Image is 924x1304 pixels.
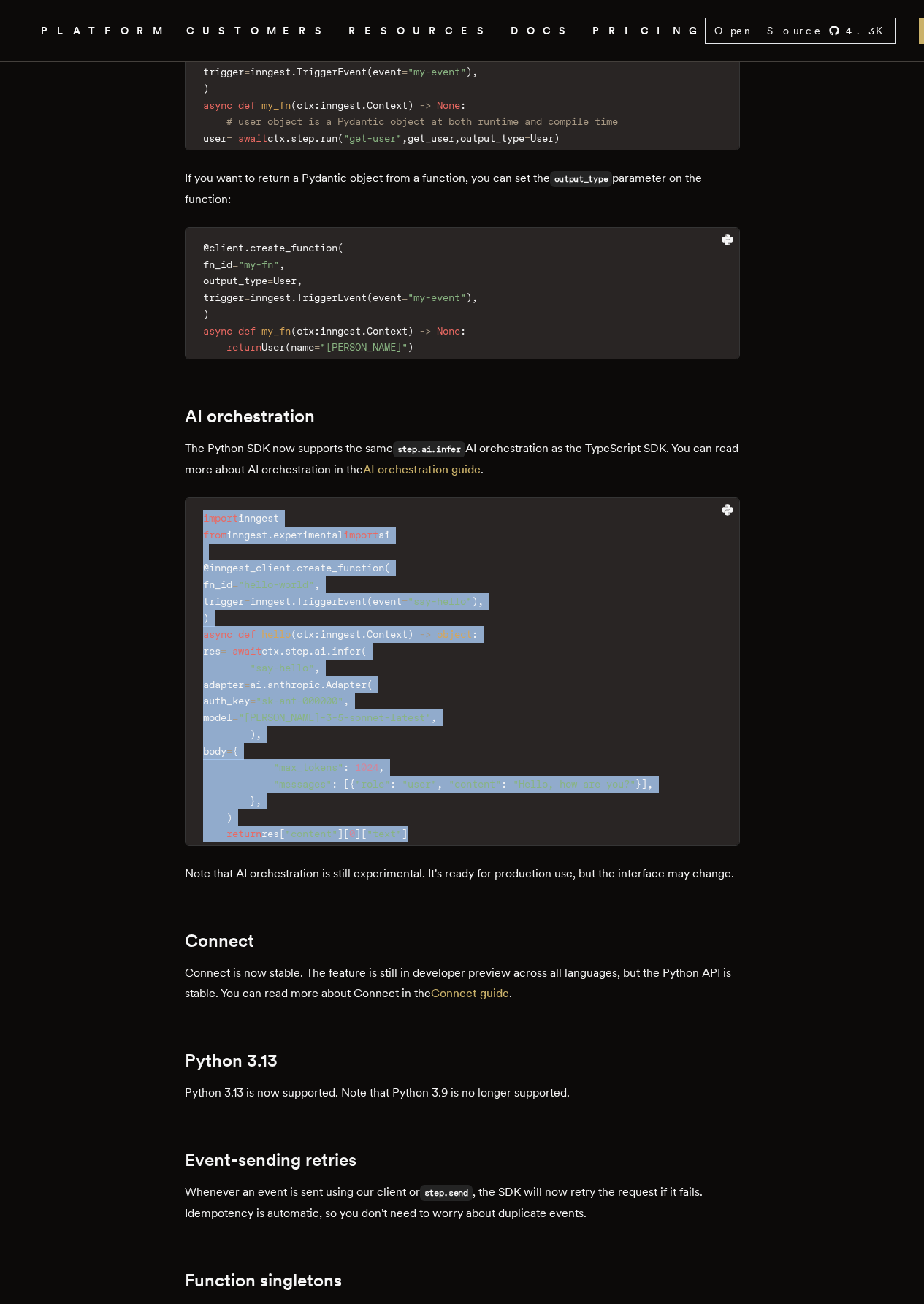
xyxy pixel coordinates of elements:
span: , [314,662,320,674]
span: . [314,132,320,144]
span: User [273,275,297,286]
span: ( [291,628,297,640]
span: , [647,778,653,790]
span: : [343,761,349,773]
p: Whenever an event is sent using our client or , the SDK will now retry the request if it fails. I... [185,1182,740,1224]
span: None [437,99,460,111]
span: ( [361,645,367,657]
span: output_type [460,132,524,144]
span: ) [408,99,413,111]
span: TriggerEvent [297,66,367,77]
span: > [425,628,431,640]
span: "[PERSON_NAME]" [320,341,408,353]
span: , [256,728,261,740]
span: ) [203,612,209,624]
span: : [472,628,478,640]
span: ) [408,628,413,640]
span: model [203,712,232,723]
span: . [361,628,367,640]
span: , [378,761,384,773]
span: ) [203,83,209,94]
span: "my-fn" [238,259,279,270]
span: , [454,132,460,144]
span: ) [226,812,232,823]
span: async [203,325,232,337]
span: : [460,99,466,111]
span: Context [367,628,408,640]
span: = [402,595,408,607]
span: # user object is a Pydantic object at both runtime and compile time [226,115,618,127]
span: experimental [273,529,343,541]
code: step.send [420,1185,473,1201]
span: = [232,712,238,723]
code: step.ai.infer [393,441,465,457]
span: . [279,645,285,657]
span: "user" [402,778,437,790]
span: body [203,745,226,757]
span: ai [314,645,326,657]
span: = [226,132,232,144]
span: from [203,529,226,541]
span: @inngest_client [203,562,291,573]
button: RESOURCES [348,22,493,40]
span: . [261,679,267,690]
span: = [402,291,408,303]
span: > [425,99,431,111]
span: ctx [267,132,285,144]
span: = [232,259,238,270]
h2: Function singletons [185,1270,740,1291]
span: infer [332,645,361,657]
span: ) [203,308,209,320]
span: { [349,778,355,790]
span: inngest [250,595,291,607]
h2: Event-sending retries [185,1150,740,1170]
span: . [291,595,297,607]
code: output_type [550,171,613,187]
span: , [297,275,302,286]
span: inngest [320,99,361,111]
span: = [232,579,238,590]
span: User [261,341,285,353]
span: async [203,99,232,111]
span: = [314,341,320,353]
span: "my-event" [408,291,466,303]
span: Context [367,325,408,337]
span: ( [367,66,373,77]
span: event [373,66,402,77]
span: ai [378,529,390,541]
span: res [261,828,279,839]
span: auth_key [203,695,250,706]
span: = [524,132,530,144]
span: name [291,341,314,353]
span: : [390,778,396,790]
span: User [530,132,554,144]
span: def [238,325,256,337]
span: ( [285,341,291,353]
span: } [635,778,641,790]
span: : [460,325,466,337]
span: return [226,828,261,839]
span: . [361,325,367,337]
span: TriggerEvent [297,291,367,303]
span: . [244,242,250,253]
span: , [256,795,261,807]
span: ) [408,325,413,337]
span: . [308,645,314,657]
h2: AI orchestration [185,406,740,427]
span: , [279,259,285,270]
span: , [343,695,349,706]
span: [ [361,828,367,839]
span: ( [384,562,390,573]
span: , [402,132,408,144]
span: inngest [226,529,267,541]
span: "Hello, how are you?" [513,778,635,790]
span: ) [466,291,472,303]
span: ) [466,66,472,77]
a: Connect guide [431,986,509,1000]
span: res [203,645,221,657]
span: def [238,628,256,640]
span: 0 [349,828,355,839]
span: . [291,562,297,573]
a: CUSTOMERS [186,22,331,40]
span: . [291,291,297,303]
